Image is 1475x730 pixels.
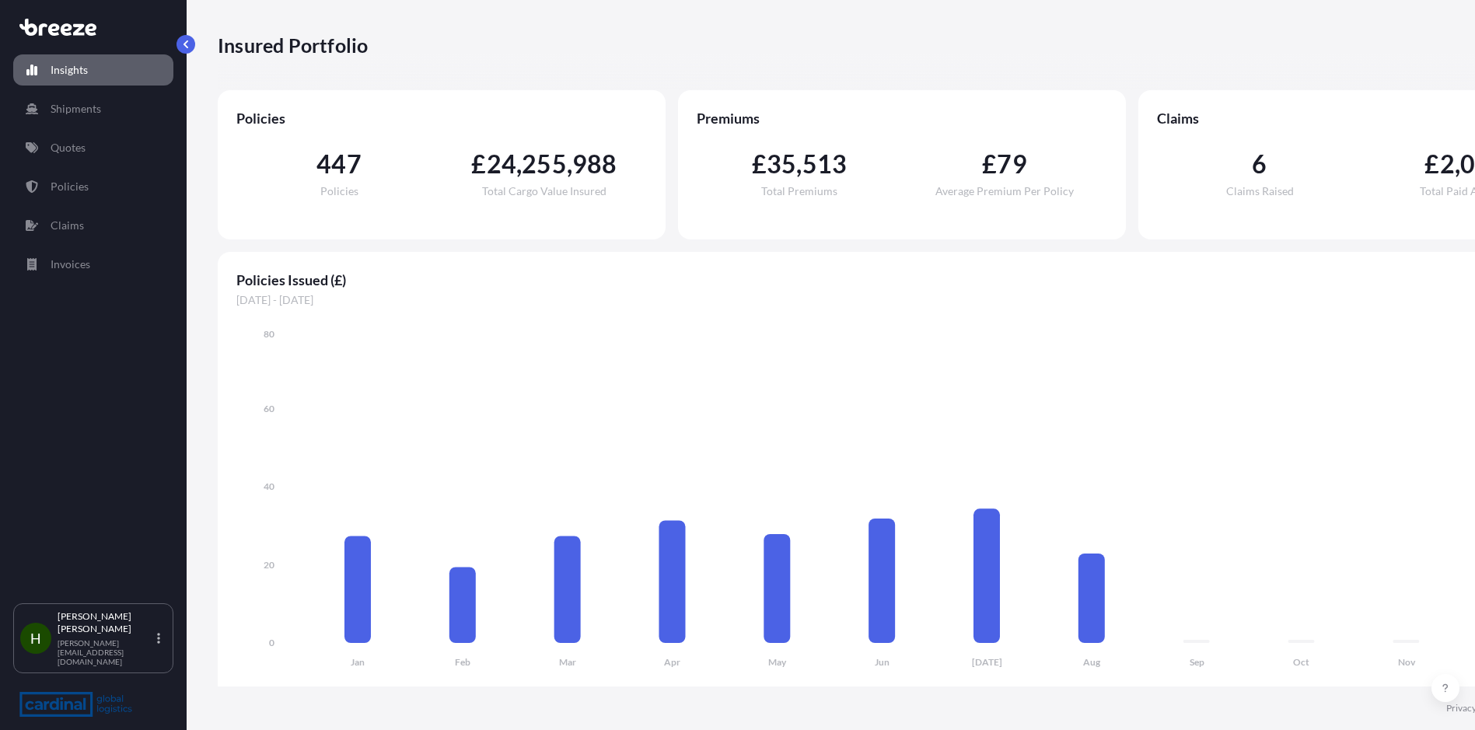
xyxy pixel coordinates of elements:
[51,140,86,155] p: Quotes
[1440,152,1455,176] span: 2
[51,62,88,78] p: Insights
[796,152,802,176] span: ,
[320,186,358,197] span: Policies
[13,93,173,124] a: Shipments
[1226,186,1294,197] span: Claims Raised
[997,152,1026,176] span: 79
[236,109,647,127] span: Policies
[487,152,516,176] span: 24
[264,403,274,414] tspan: 60
[752,152,767,176] span: £
[1293,656,1309,668] tspan: Oct
[264,328,274,340] tspan: 80
[559,656,576,668] tspan: Mar
[567,152,572,176] span: ,
[51,101,101,117] p: Shipments
[218,33,368,58] p: Insured Portfolio
[1424,152,1439,176] span: £
[264,559,274,571] tspan: 20
[1083,656,1101,668] tspan: Aug
[1252,152,1267,176] span: 6
[697,109,1107,127] span: Premiums
[482,186,606,197] span: Total Cargo Value Insured
[1398,656,1416,668] tspan: Nov
[767,152,796,176] span: 35
[51,218,84,233] p: Claims
[761,186,837,197] span: Total Premiums
[13,210,173,241] a: Claims
[802,152,848,176] span: 513
[264,480,274,492] tspan: 40
[13,54,173,86] a: Insights
[875,656,890,668] tspan: Jun
[269,637,274,648] tspan: 0
[351,656,365,668] tspan: Jan
[522,152,567,176] span: 255
[972,656,1002,668] tspan: [DATE]
[58,610,154,635] p: [PERSON_NAME] [PERSON_NAME]
[1190,656,1204,668] tspan: Sep
[935,186,1074,197] span: Average Premium Per Policy
[51,257,90,272] p: Invoices
[58,638,154,666] p: [PERSON_NAME][EMAIL_ADDRESS][DOMAIN_NAME]
[13,171,173,202] a: Policies
[664,656,680,668] tspan: Apr
[13,249,173,280] a: Invoices
[1455,152,1460,176] span: ,
[471,152,486,176] span: £
[316,152,362,176] span: 447
[768,656,787,668] tspan: May
[13,132,173,163] a: Quotes
[982,152,997,176] span: £
[19,692,132,717] img: organization-logo
[516,152,522,176] span: ,
[51,179,89,194] p: Policies
[572,152,617,176] span: 988
[30,630,41,646] span: H
[455,656,470,668] tspan: Feb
